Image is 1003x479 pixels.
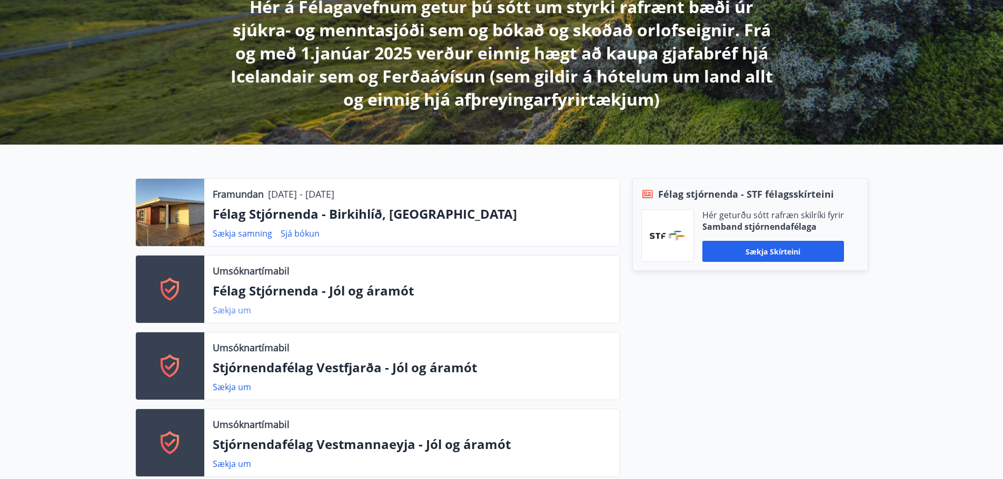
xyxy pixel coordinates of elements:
a: Sjá bókun [281,228,320,239]
p: Umsóknartímabil [213,417,290,431]
p: Samband stjórnendafélaga [702,221,844,232]
p: Umsóknartímabil [213,264,290,278]
a: Sækja samning [213,228,272,239]
p: Framundan [213,187,264,201]
p: Félag Stjórnenda - Birkihlíð, [GEOGRAPHIC_DATA] [213,205,611,223]
p: Stjórnendafélag Vestfjarða - Jól og áramót [213,359,611,376]
p: Hér geturðu sótt rafræn skilríki fyrir [702,209,844,221]
p: Félag Stjórnenda - Jól og áramót [213,282,611,300]
a: Sækja um [213,381,251,393]
p: [DATE] - [DATE] [268,187,334,201]
p: Umsóknartímabil [213,341,290,354]
button: Sækja skírteini [702,241,844,262]
a: Sækja um [213,458,251,470]
p: Stjórnendafélag Vestmannaeyja - Jól og áramót [213,435,611,453]
span: Félag stjórnenda - STF félagsskírteini [658,187,834,201]
img: vjCaq2fThgY3EUYqSgpjEiBg6WP39ov69hlhuPVN.png [650,231,686,240]
a: Sækja um [213,304,251,316]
